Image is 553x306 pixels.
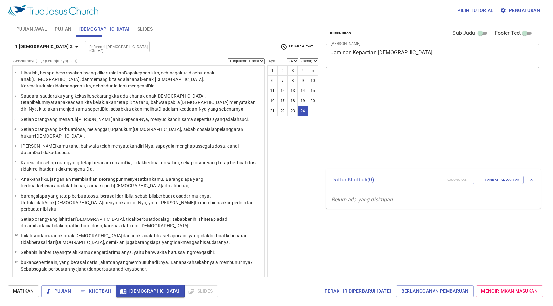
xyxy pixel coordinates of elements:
button: 13 [287,86,298,96]
span: 9 [14,217,16,220]
p: Anak-anakku [21,176,262,189]
wg3756: berasal dari [31,240,230,245]
wg3756: mengenal [128,83,156,88]
wg846: jahat [78,266,147,272]
button: 12 [277,86,288,96]
wg266: ialah [21,127,243,139]
wg5043: [DEMOGRAPHIC_DATA] [21,233,249,245]
wg5319: , kita akan menjadi [37,106,245,112]
span: [DEMOGRAPHIC_DATA] [121,287,179,295]
wg2316: . [188,223,190,228]
wg1342: ; [188,183,189,188]
wg1510: suci [239,117,249,122]
wg2443: kita disebut [21,70,215,88]
wg1510: ; akan tetapi kita tahu [21,100,256,112]
wg3754: ia lahir [118,223,190,228]
wg264: dari [21,193,255,212]
wg575: mulanya [114,250,215,255]
p: Daftar Khotbah ( 0 ) [331,176,441,184]
wg2296: , saudara-saudara [68,277,169,282]
wg3306: di dalam [21,160,259,172]
button: 7 [277,75,288,86]
wg5129: tandanya [21,233,249,245]
wg25: saudaranya [204,240,230,245]
wg1510: benar [176,183,189,188]
button: Sejarah Ayat [276,42,317,52]
wg4190: dan [21,260,253,272]
wg1161: perbuatan [96,266,147,272]
p: Saudara-saudaraku yang kekasih [21,93,262,112]
button: Pilih tutorial [455,5,496,17]
wg5319: apa [21,100,256,112]
wg5101: keadaan kita kelak [21,100,256,112]
wg1510: anak-anak [21,93,256,112]
wg846: . [155,83,156,88]
span: 5 [14,144,16,147]
span: Khotbah [81,287,111,295]
wg1722: Dia [34,150,70,155]
span: 6 [14,160,16,164]
span: Footer Text [495,29,521,37]
button: Pengaturan [499,5,543,17]
a: Berlangganan Pembaruan [396,285,474,297]
wg25: ; [214,250,215,255]
span: Terakhir Diperbarui [DATE] [325,287,391,295]
wg1343: adalah [59,183,189,188]
wg1537: [DEMOGRAPHIC_DATA] [21,217,228,228]
wg266: . [69,150,70,155]
wg2192: [PERSON_NAME]an [77,117,249,122]
button: [DEMOGRAPHIC_DATA] [116,285,185,297]
wg1080: dari [21,217,228,228]
wg4190: dan [89,266,147,272]
wg1537: [DEMOGRAPHIC_DATA] [56,240,230,245]
wg2531: [DEMOGRAPHIC_DATA] [114,183,190,188]
wg1410: berbuat dosa [75,223,190,228]
p: Inilah [21,233,262,246]
span: Pujian [55,25,71,33]
p: Setiap orang [21,116,249,123]
wg746: , yaitu bahwa [132,250,215,255]
wg3756: ada [51,150,70,155]
wg25: saling [180,250,214,255]
wg2316: , tidak [21,217,228,228]
span: Pujian Awal [16,25,47,33]
span: Pengaturan [501,7,540,15]
button: 9 [297,75,308,86]
wg2316: dan [21,233,249,245]
button: 8 [287,75,298,86]
wg264: , karena [102,223,190,228]
wg3761: mengenal [66,166,94,172]
button: 19 [297,96,308,106]
wg1680: itu [118,117,249,122]
wg2532: yang [21,260,253,272]
span: 1 [14,71,16,74]
span: Pilih tutorial [457,7,493,15]
span: Sub Judul [452,29,476,37]
wg3754: Iblis [21,193,255,212]
span: 2 [14,94,16,97]
wg4160: dosa [21,193,255,212]
span: Matikan [13,287,34,295]
wg846: , sebab [109,106,245,112]
wg1510: berita [45,250,215,255]
wg4160: dosa [21,217,228,228]
wg3756: dapat [62,223,190,228]
wg5124: dunia [41,83,156,88]
button: 23 [287,106,298,116]
wg746: . Untuk [21,193,255,212]
i: Belum ada yang disimpan [331,196,393,203]
textarea: Jaminan Kepastian [DEMOGRAPHIC_DATA] [331,49,534,62]
button: 24 [297,106,308,116]
wg3361: mengasihi [183,240,230,245]
wg4690: ilahi [21,217,228,228]
label: Ayat [267,59,277,63]
img: True Jesus Church [8,5,98,16]
wg3754: benih [21,217,228,228]
wg1510: membunuh [21,260,253,272]
wg3089: perbuatan-perbuatan [21,200,255,212]
wg1097: Dia [86,166,94,172]
wg2443: Ia membinasakan [21,200,255,212]
wg3404: kamu [156,277,169,282]
wg3700: Dia [159,106,245,112]
wg2316: , demikian juga [104,240,230,245]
